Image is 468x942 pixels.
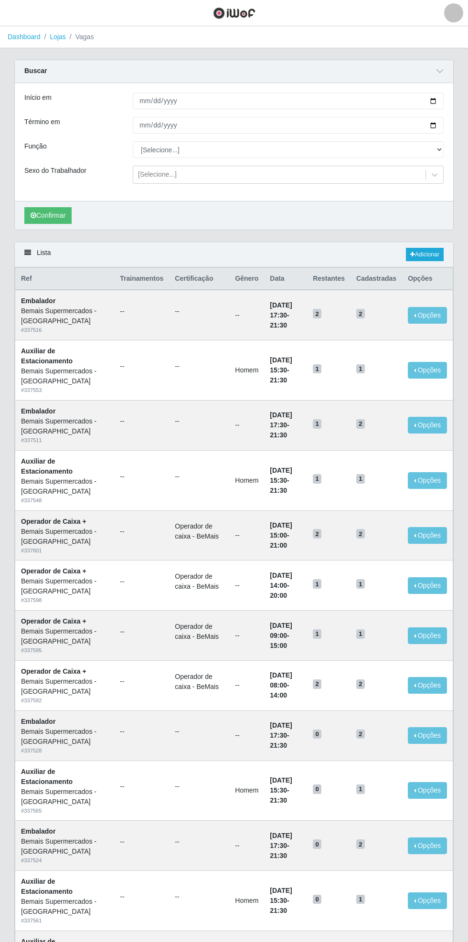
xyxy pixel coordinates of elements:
button: Opções [408,307,447,324]
a: Dashboard [8,33,41,41]
ul: -- [175,727,223,737]
div: Lista [15,242,453,267]
div: [Selecione...] [138,170,177,180]
div: Bemais Supermercados - [GEOGRAPHIC_DATA] [21,677,108,697]
th: Certificação [169,268,229,290]
time: 14:00 [270,691,287,699]
th: Cadastradas [351,268,402,290]
ul: -- [175,472,223,482]
time: 21:00 [270,541,287,549]
th: Data [264,268,307,290]
strong: Auxiliar de Estacionamento [21,768,73,785]
ul: -- [175,361,223,371]
button: Confirmar [24,207,72,224]
time: 21:30 [270,431,287,439]
td: -- [229,400,264,450]
strong: - [270,301,292,329]
span: 2 [313,309,321,318]
span: 2 [356,309,365,318]
button: Opções [408,472,447,489]
span: 0 [313,839,321,849]
strong: - [270,887,292,914]
time: 21:30 [270,741,287,749]
time: 20:00 [270,592,287,599]
div: # 337601 [21,547,108,555]
ul: -- [120,627,163,637]
span: 0 [313,730,321,739]
div: # 337516 [21,326,108,334]
button: Opções [408,727,447,744]
ul: -- [175,837,223,847]
time: 21:30 [270,852,287,859]
strong: - [270,622,292,649]
ul: -- [120,361,163,371]
td: -- [229,660,264,710]
strong: Auxiliar de Estacionamento [21,878,73,895]
time: 21:30 [270,376,287,384]
div: Bemais Supermercados - [GEOGRAPHIC_DATA] [21,836,108,857]
time: [DATE] 08:00 [270,671,292,689]
span: 2 [356,529,365,539]
strong: Embalador [21,718,55,725]
li: Vagas [66,32,94,42]
strong: Embalador [21,297,55,305]
li: Operador de caixa - BeMais [175,521,223,541]
div: Bemais Supermercados - [GEOGRAPHIC_DATA] [21,576,108,596]
time: [DATE] 15:30 [270,356,292,374]
strong: - [270,411,292,439]
ul: -- [175,892,223,902]
span: 1 [313,579,321,589]
input: 00/00/0000 [133,93,444,109]
strong: - [270,832,292,859]
div: # 337528 [21,747,108,755]
ul: -- [120,892,163,902]
td: -- [229,611,264,661]
div: # 337561 [21,917,108,925]
time: [DATE] 17:30 [270,411,292,429]
div: Bemais Supermercados - [GEOGRAPHIC_DATA] [21,787,108,807]
span: 0 [313,784,321,794]
th: Gênero [229,268,264,290]
span: 1 [356,474,365,484]
div: Bemais Supermercados - [GEOGRAPHIC_DATA] [21,366,108,386]
button: Opções [408,677,447,694]
div: # 337524 [21,857,108,865]
strong: Auxiliar de Estacionamento [21,347,73,365]
button: Opções [408,892,447,909]
time: [DATE] 15:00 [270,521,292,539]
strong: - [270,466,292,494]
span: 2 [313,529,321,539]
span: 1 [356,784,365,794]
div: # 337565 [21,807,108,815]
li: Operador de caixa - BeMais [175,572,223,592]
time: 21:30 [270,321,287,329]
button: Opções [408,837,447,854]
time: [DATE] 17:30 [270,832,292,849]
time: 15:00 [270,642,287,649]
ul: -- [120,307,163,317]
time: [DATE] 17:30 [270,721,292,739]
td: -- [229,821,264,871]
label: Sexo do Trabalhador [24,166,86,176]
ul: -- [120,577,163,587]
ul: -- [175,307,223,317]
strong: Operador de Caixa + [21,667,86,675]
td: Homem [229,450,264,510]
td: -- [229,290,264,340]
strong: - [270,721,292,749]
button: Opções [408,362,447,379]
a: Adicionar [406,248,444,261]
td: Homem [229,871,264,931]
div: Bemais Supermercados - [GEOGRAPHIC_DATA] [21,626,108,646]
span: 1 [313,419,321,429]
ul: -- [120,837,163,847]
time: [DATE] 15:30 [270,887,292,904]
label: Término em [24,117,60,127]
ul: -- [175,416,223,426]
strong: Operador de Caixa + [21,617,86,625]
time: [DATE] 15:30 [270,466,292,484]
div: Bemais Supermercados - [GEOGRAPHIC_DATA] [21,897,108,917]
ul: -- [120,472,163,482]
ul: -- [175,782,223,792]
div: # 337592 [21,697,108,705]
